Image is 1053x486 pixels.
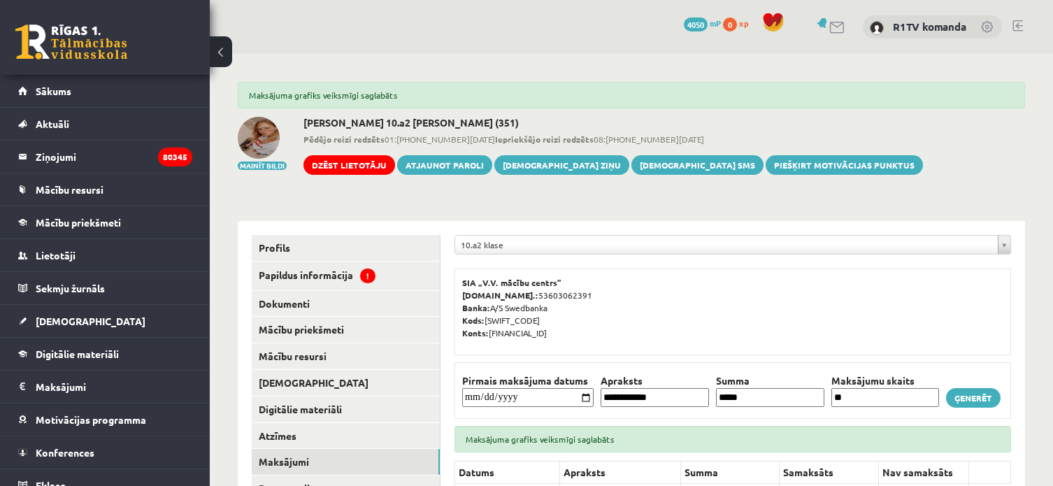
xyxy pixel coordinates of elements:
[18,75,192,107] a: Sākums
[36,216,121,229] span: Mācību priekšmeti
[18,272,192,304] a: Sekmju žurnāls
[681,461,780,483] th: Summa
[739,17,748,29] span: xp
[303,155,395,175] a: Dzēst lietotāju
[723,17,737,31] span: 0
[238,162,287,170] button: Mainīt bildi
[712,373,828,388] th: Summa
[462,302,490,313] b: Banka:
[36,371,192,403] legend: Maksājumi
[494,155,629,175] a: [DEMOGRAPHIC_DATA] ziņu
[455,236,1010,254] a: 10.a2 klase
[597,373,712,388] th: Apraksts
[36,183,103,196] span: Mācību resursi
[36,117,69,130] span: Aktuāli
[252,449,440,475] a: Maksājumi
[18,141,192,173] a: Ziņojumi80345
[766,155,923,175] a: Piešķirt motivācijas punktus
[238,82,1025,108] div: Maksājuma grafiks veiksmīgi saglabāts
[780,461,878,483] th: Samaksāts
[560,461,681,483] th: Apraksts
[495,134,594,145] b: Iepriekšējo reizi redzēts
[18,371,192,403] a: Maksājumi
[18,108,192,140] a: Aktuāli
[36,315,145,327] span: [DEMOGRAPHIC_DATA]
[462,327,489,338] b: Konts:
[462,315,485,326] b: Kods:
[252,291,440,317] a: Dokumenti
[360,269,375,283] span: !
[36,85,71,97] span: Sākums
[252,370,440,396] a: [DEMOGRAPHIC_DATA]
[893,20,966,34] a: R1TV komanda
[303,117,923,129] h2: [PERSON_NAME] 10.a2 [PERSON_NAME] (351)
[18,436,192,469] a: Konferences
[252,343,440,369] a: Mācību resursi
[684,17,708,31] span: 4050
[36,249,76,262] span: Lietotāji
[158,148,192,166] i: 80345
[723,17,755,29] a: 0 xp
[455,461,560,483] th: Datums
[454,426,1011,452] div: Maksājuma grafiks veiksmīgi saglabāts
[238,117,280,159] img: Ligita Millere
[252,235,440,261] a: Profils
[18,338,192,370] a: Digitālie materiāli
[36,348,119,360] span: Digitālie materiāli
[18,305,192,337] a: [DEMOGRAPHIC_DATA]
[15,24,127,59] a: Rīgas 1. Tālmācības vidusskola
[397,155,492,175] a: Atjaunot paroli
[18,403,192,436] a: Motivācijas programma
[461,236,992,254] span: 10.a2 klase
[252,262,440,290] a: Papildus informācija!
[252,423,440,449] a: Atzīmes
[946,388,1001,408] a: Ģenerēt
[252,317,440,343] a: Mācību priekšmeti
[631,155,764,175] a: [DEMOGRAPHIC_DATA] SMS
[684,17,721,29] a: 4050 mP
[18,173,192,206] a: Mācību resursi
[36,413,146,426] span: Motivācijas programma
[252,396,440,422] a: Digitālie materiāli
[18,239,192,271] a: Lietotāji
[303,134,385,145] b: Pēdējo reizi redzēts
[36,446,94,459] span: Konferences
[303,133,923,145] span: 01:[PHONE_NUMBER][DATE] 08:[PHONE_NUMBER][DATE]
[710,17,721,29] span: mP
[36,282,105,294] span: Sekmju žurnāls
[462,290,538,301] b: [DOMAIN_NAME].:
[462,277,562,288] b: SIA „V.V. mācību centrs”
[36,141,192,173] legend: Ziņojumi
[828,373,943,388] th: Maksājumu skaits
[878,461,969,483] th: Nav samaksāts
[18,206,192,238] a: Mācību priekšmeti
[459,373,597,388] th: Pirmais maksājuma datums
[462,276,1003,339] p: 53603062391 A/S Swedbanka [SWIFT_CODE] [FINANCIAL_ID]
[870,21,884,35] img: R1TV komanda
